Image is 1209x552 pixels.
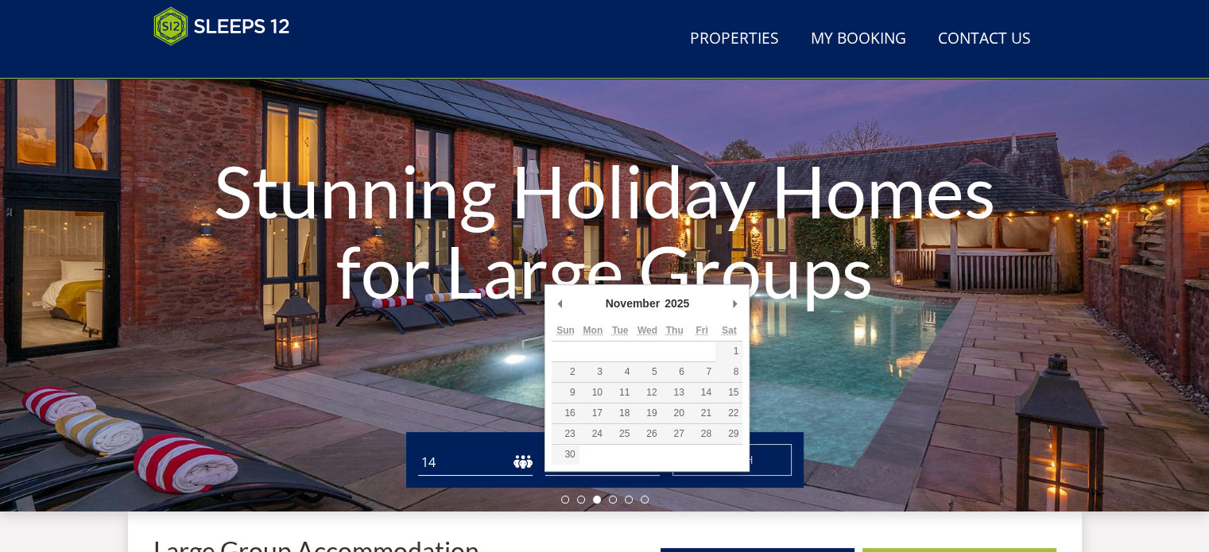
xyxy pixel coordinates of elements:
button: 4 [606,362,634,382]
button: 23 [552,424,579,444]
abbr: Friday [696,325,707,336]
button: 24 [579,424,606,444]
abbr: Sunday [556,325,575,336]
div: 2025 [662,291,692,315]
button: 3 [579,362,606,382]
button: 7 [688,362,715,382]
button: 10 [579,383,606,403]
abbr: Saturday [722,325,737,336]
button: 1 [715,342,742,361]
button: 16 [552,403,579,423]
button: 19 [634,403,661,423]
button: 21 [688,403,715,423]
abbr: Monday [583,325,603,336]
button: 17 [579,403,606,423]
button: 28 [688,424,715,444]
button: Next Month [727,291,742,315]
button: 9 [552,383,579,403]
abbr: Tuesday [612,325,628,336]
abbr: Thursday [666,325,684,336]
button: 26 [634,424,661,444]
button: 18 [606,403,634,423]
button: 29 [715,424,742,444]
a: Contact Us [932,21,1037,57]
button: 11 [606,383,634,403]
button: 22 [715,403,742,423]
a: Properties [684,21,785,57]
button: 2 [552,362,579,382]
h1: Stunning Holiday Homes for Large Groups [181,119,1028,342]
button: 12 [634,383,661,403]
abbr: Wednesday [637,325,657,336]
div: November [603,291,662,315]
button: 6 [661,362,688,382]
button: 14 [688,383,715,403]
button: 13 [661,383,688,403]
iframe: Customer reviews powered by Trustpilot [145,56,312,69]
button: 8 [715,362,742,382]
button: 27 [661,424,688,444]
a: My Booking [804,21,913,57]
button: 20 [661,403,688,423]
button: 5 [634,362,661,382]
button: 30 [552,445,579,465]
img: Sleeps 12 [153,6,290,46]
button: Previous Month [552,291,568,315]
button: 15 [715,383,742,403]
button: 25 [606,424,634,444]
